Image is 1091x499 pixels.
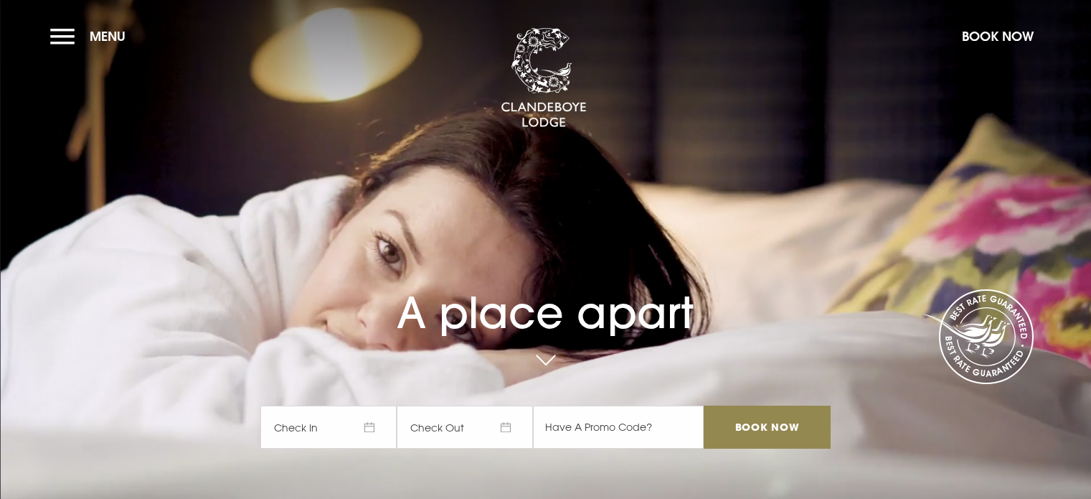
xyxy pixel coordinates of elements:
[50,21,133,52] button: Menu
[501,28,587,129] img: Clandeboye Lodge
[260,256,830,338] h1: A place apart
[260,406,397,449] span: Check In
[533,406,704,449] input: Have A Promo Code?
[704,406,830,449] input: Book Now
[90,28,126,45] span: Menu
[397,406,533,449] span: Check Out
[955,21,1041,52] button: Book Now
